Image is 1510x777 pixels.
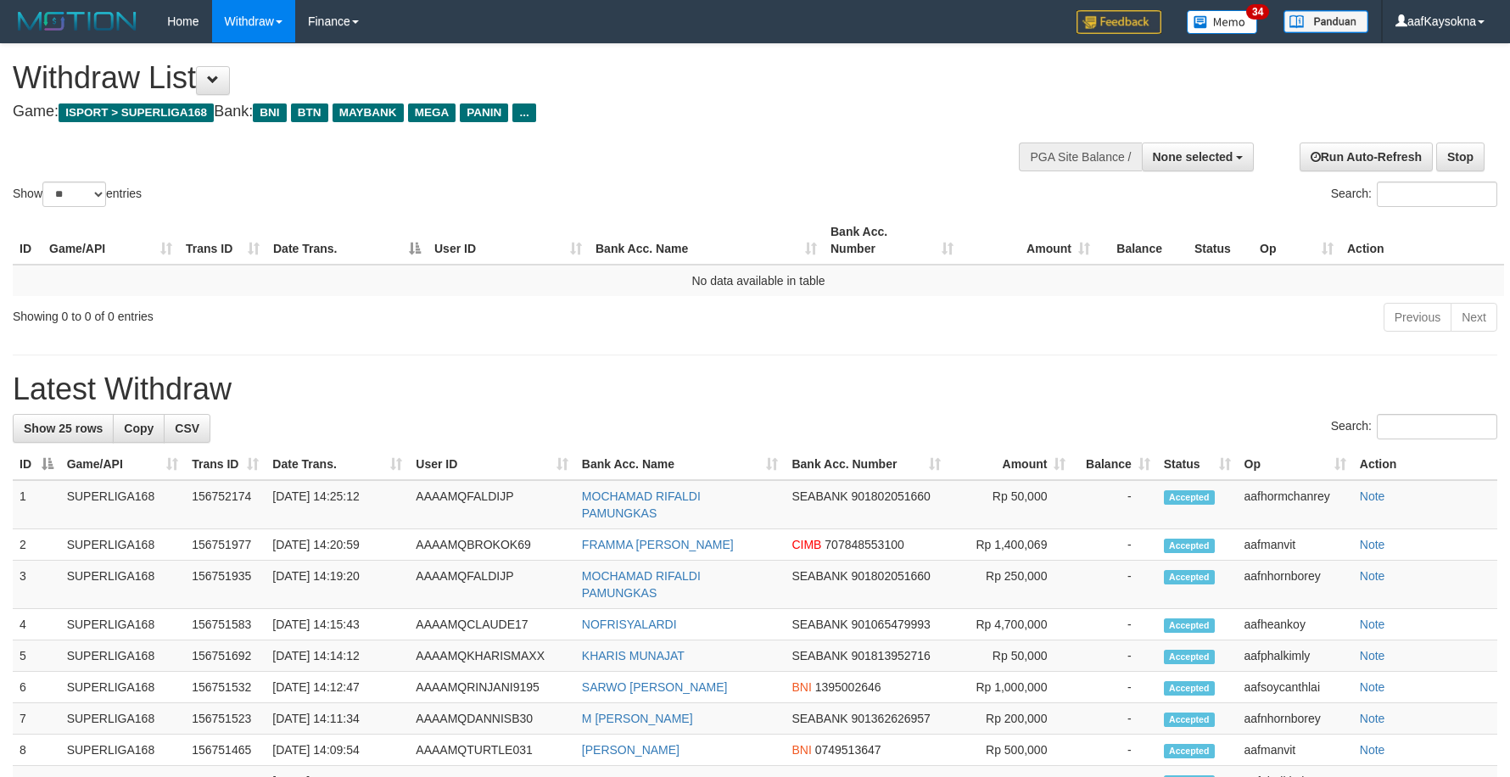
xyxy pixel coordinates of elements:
[1164,681,1215,696] span: Accepted
[948,609,1072,640] td: Rp 4,700,000
[785,449,948,480] th: Bank Acc. Number: activate to sort column ascending
[582,489,701,520] a: MOCHAMAD RIFALDI PAMUNGKAS
[253,103,286,122] span: BNI
[124,422,154,435] span: Copy
[1384,303,1451,332] a: Previous
[1238,529,1353,561] td: aafmanvit
[60,703,186,735] td: SUPERLIGA168
[185,561,266,609] td: 156751935
[13,561,60,609] td: 3
[266,561,409,609] td: [DATE] 14:19:20
[1451,303,1497,332] a: Next
[13,735,60,766] td: 8
[1187,10,1258,34] img: Button%20Memo.svg
[13,529,60,561] td: 2
[1331,182,1497,207] label: Search:
[851,649,930,662] span: Copy 901813952716 to clipboard
[1072,449,1156,480] th: Balance: activate to sort column ascending
[791,743,811,757] span: BNI
[175,422,199,435] span: CSV
[59,103,214,122] span: ISPORT > SUPERLIGA168
[1353,449,1497,480] th: Action
[582,618,677,631] a: NOFRISYALARDI
[1097,216,1188,265] th: Balance
[42,182,106,207] select: Showentries
[266,735,409,766] td: [DATE] 14:09:54
[13,182,142,207] label: Show entries
[1436,143,1485,171] a: Stop
[1238,672,1353,703] td: aafsoycanthlai
[266,529,409,561] td: [DATE] 14:20:59
[266,609,409,640] td: [DATE] 14:15:43
[1164,539,1215,553] span: Accepted
[266,703,409,735] td: [DATE] 14:11:34
[266,640,409,672] td: [DATE] 14:14:12
[60,735,186,766] td: SUPERLIGA168
[1164,744,1215,758] span: Accepted
[1072,561,1156,609] td: -
[1253,216,1340,265] th: Op: activate to sort column ascending
[113,414,165,443] a: Copy
[1072,672,1156,703] td: -
[185,609,266,640] td: 156751583
[1246,4,1269,20] span: 34
[13,103,990,120] h4: Game: Bank:
[333,103,404,122] span: MAYBANK
[1238,640,1353,672] td: aafphalkimly
[791,618,847,631] span: SEABANK
[1360,680,1385,694] a: Note
[791,569,847,583] span: SEABANK
[1164,618,1215,633] span: Accepted
[13,414,114,443] a: Show 25 rows
[60,561,186,609] td: SUPERLIGA168
[1377,182,1497,207] input: Search:
[409,640,574,672] td: AAAAMQKHARISMAXX
[1072,609,1156,640] td: -
[185,480,266,529] td: 156752174
[1238,449,1353,480] th: Op: activate to sort column ascending
[1153,150,1233,164] span: None selected
[13,609,60,640] td: 4
[1238,609,1353,640] td: aafheankoy
[791,489,847,503] span: SEABANK
[60,672,186,703] td: SUPERLIGA168
[948,529,1072,561] td: Rp 1,400,069
[409,703,574,735] td: AAAAMQDANNISB30
[512,103,535,122] span: ...
[13,372,1497,406] h1: Latest Withdraw
[948,561,1072,609] td: Rp 250,000
[1238,561,1353,609] td: aafnhornborey
[815,743,881,757] span: Copy 0749513647 to clipboard
[1360,489,1385,503] a: Note
[13,449,60,480] th: ID: activate to sort column descending
[1072,480,1156,529] td: -
[948,480,1072,529] td: Rp 50,000
[1377,414,1497,439] input: Search:
[13,672,60,703] td: 6
[791,712,847,725] span: SEABANK
[589,216,824,265] th: Bank Acc. Name: activate to sort column ascending
[948,735,1072,766] td: Rp 500,000
[13,8,142,34] img: MOTION_logo.png
[1077,10,1161,34] img: Feedback.jpg
[13,703,60,735] td: 7
[1019,143,1141,171] div: PGA Site Balance /
[185,703,266,735] td: 156751523
[1300,143,1433,171] a: Run Auto-Refresh
[582,538,734,551] a: FRAMMA [PERSON_NAME]
[1238,480,1353,529] td: aafhormchanrey
[179,216,266,265] th: Trans ID: activate to sort column ascending
[948,449,1072,480] th: Amount: activate to sort column ascending
[582,569,701,600] a: MOCHAMAD RIFALDI PAMUNGKAS
[1157,449,1238,480] th: Status: activate to sort column ascending
[1360,618,1385,631] a: Note
[460,103,508,122] span: PANIN
[185,640,266,672] td: 156751692
[409,672,574,703] td: AAAAMQRINJANI9195
[409,529,574,561] td: AAAAMQBROKOK69
[1360,743,1385,757] a: Note
[185,672,266,703] td: 156751532
[1238,703,1353,735] td: aafnhornborey
[185,529,266,561] td: 156751977
[409,449,574,480] th: User ID: activate to sort column ascending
